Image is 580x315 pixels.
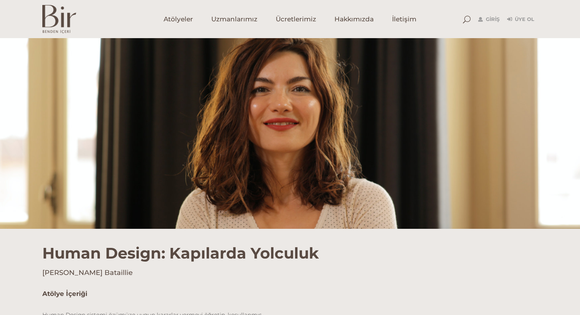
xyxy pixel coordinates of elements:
h4: [PERSON_NAME] Bataillie [42,268,538,278]
span: İletişim [392,15,416,24]
h1: Human Design: Kapılarda Yolculuk [42,229,538,262]
a: Üye Ol [507,15,534,24]
span: Hakkımızda [334,15,374,24]
span: Atölyeler [164,15,193,24]
span: Uzmanlarımız [211,15,257,24]
span: Ücretlerimiz [276,15,316,24]
a: Giriş [478,15,500,24]
h5: Atölye İçeriği [42,289,284,299]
